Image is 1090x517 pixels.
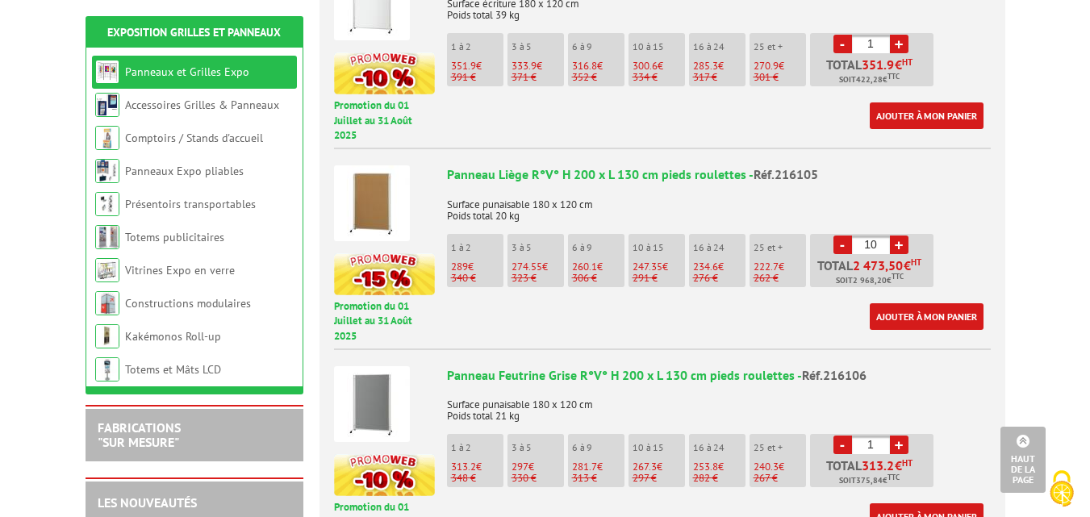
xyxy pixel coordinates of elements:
img: Totems publicitaires [95,225,119,249]
a: Constructions modulaires [125,296,251,311]
img: Vitrines Expo en verre [95,258,119,282]
span: € [895,459,902,472]
p: Promotion du 01 Juillet au 31 Août 2025 [334,98,435,144]
p: € [572,261,624,273]
img: Panneau Feutrine Grise R°V° H 200 x L 130 cm pieds roulettes [334,366,410,442]
p: € [693,60,745,72]
span: 300.6 [633,59,658,73]
span: Soit € [839,474,900,487]
span: € [895,58,902,71]
p: 313 € [572,473,624,484]
a: Panneaux et Grilles Expo [125,65,249,79]
p: € [754,261,806,273]
p: 6 à 9 [572,442,624,453]
p: € [451,60,503,72]
img: Accessoires Grilles & Panneaux [95,93,119,117]
p: 282 € [693,473,745,484]
p: € [512,261,564,273]
p: 371 € [512,72,564,83]
p: 340 € [451,273,503,284]
p: 25 et + [754,41,806,52]
p: 6 à 9 [572,242,624,253]
span: 267.3 [633,460,657,473]
span: 297 [512,460,528,473]
a: - [833,236,852,254]
p: 3 à 5 [512,41,564,52]
p: 1 à 2 [451,242,503,253]
p: 3 à 5 [512,242,564,253]
img: promotion [334,253,435,295]
a: FABRICATIONS"Sur Mesure" [98,419,181,450]
p: € [451,261,503,273]
span: 351.9 [451,59,476,73]
span: 222.7 [754,260,779,273]
img: Panneau Liège R°V° H 200 x L 130 cm pieds roulettes [334,165,410,241]
p: 323 € [512,273,564,284]
p: 267 € [754,473,806,484]
p: 3 à 5 [512,442,564,453]
a: Exposition Grilles et Panneaux [107,25,281,40]
div: Panneau Liège R°V° H 200 x L 130 cm pieds roulettes - [447,165,991,184]
a: Ajouter à mon panier [870,303,984,330]
span: Soit € [836,274,904,287]
p: 352 € [572,72,624,83]
span: 375,84 [856,474,883,487]
span: 260.1 [572,260,597,273]
img: Totems et Mâts LCD [95,357,119,381]
p: 330 € [512,473,564,484]
p: 25 et + [754,442,806,453]
p: 10 à 15 [633,242,685,253]
span: 270.9 [754,59,779,73]
a: + [890,436,908,454]
span: 285.3 [693,59,718,73]
a: Kakémonos Roll-up [125,329,221,344]
p: € [512,461,564,473]
p: Total [814,459,933,487]
span: 333.9 [512,59,537,73]
div: Panneau Feutrine Grise R°V° H 200 x L 130 cm pieds roulettes - [447,366,991,385]
p: Total [814,58,933,86]
p: 306 € [572,273,624,284]
span: 316.8 [572,59,597,73]
sup: HT [902,457,913,469]
span: 240.3 [754,460,779,473]
span: 351.9 [862,58,895,71]
p: € [754,60,806,72]
img: Constructions modulaires [95,291,119,315]
a: Accessoires Grilles & Panneaux [125,98,279,112]
p: € [693,261,745,273]
a: + [890,35,908,53]
span: 247.35 [633,260,662,273]
span: 2 473,50 [853,259,904,272]
p: 1 à 2 [451,442,503,453]
p: € [572,461,624,473]
p: € [572,60,624,72]
p: 348 € [451,473,503,484]
span: € [904,259,911,272]
p: 1 à 2 [451,41,503,52]
img: promotion [334,52,435,94]
img: Kakémonos Roll-up [95,324,119,348]
a: Vitrines Expo en verre [125,263,235,277]
p: 25 et + [754,242,806,253]
img: Cookies (fenêtre modale) [1042,469,1082,509]
span: Réf.216106 [802,367,867,383]
span: 422,28 [856,73,883,86]
sup: TTC [892,272,904,281]
p: Total [814,259,933,287]
img: Comptoirs / Stands d'accueil [95,126,119,150]
span: Soit € [839,73,900,86]
a: Totems et Mâts LCD [125,362,221,377]
p: 16 à 24 [693,242,745,253]
p: 6 à 9 [572,41,624,52]
img: promotion [334,454,435,496]
a: Comptoirs / Stands d'accueil [125,131,263,145]
a: Ajouter à mon panier [870,102,984,129]
p: € [754,461,806,473]
span: Réf.216105 [754,166,818,182]
p: Surface punaisable 180 x 120 cm Poids total 20 kg [447,188,991,222]
p: Promotion du 01 Juillet au 31 Août 2025 [334,299,435,344]
img: Présentoirs transportables [95,192,119,216]
a: Présentoirs transportables [125,197,256,211]
a: + [890,236,908,254]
